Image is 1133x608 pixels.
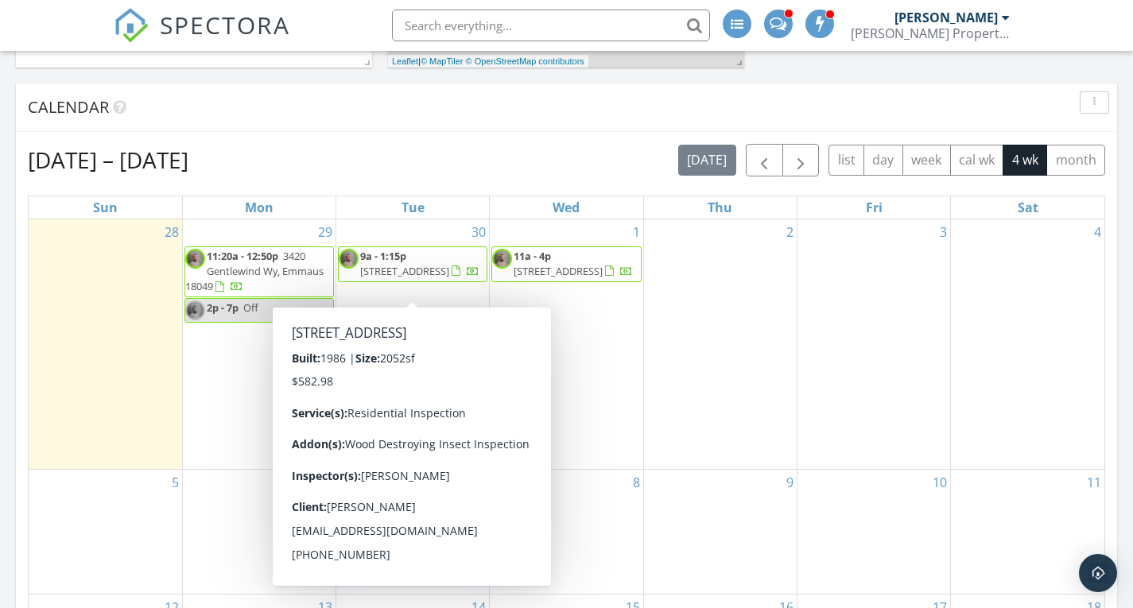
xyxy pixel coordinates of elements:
a: 11:20a - 12:50p 3420 Gentlewind Wy, Emmaus 18049 [184,246,334,298]
td: Go to October 3, 2025 [797,219,950,470]
a: 11:20a - 12:50p 3420 Gentlewind Wy, Emmaus 18049 [185,249,324,293]
button: 4 wk [1003,145,1047,176]
button: list [828,145,864,176]
button: week [902,145,951,176]
td: Go to October 2, 2025 [643,219,797,470]
a: Go to October 7, 2025 [475,470,489,495]
a: Go to September 29, 2025 [315,219,336,245]
span: 9a - 1:15p [360,249,406,263]
td: Go to October 11, 2025 [951,470,1104,594]
a: 9a - 1:15p [STREET_ADDRESS] [360,249,479,278]
a: Go to October 1, 2025 [630,219,643,245]
a: Go to October 11, 2025 [1084,470,1104,495]
a: 9a - 1:15p [STREET_ADDRESS] [338,246,487,282]
a: Go to October 5, 2025 [169,470,182,495]
img: smartselect_20241113_125409_gallery.jpg [185,249,205,269]
td: Go to October 5, 2025 [29,470,182,594]
td: Go to October 4, 2025 [951,219,1104,470]
a: SPECTORA [114,21,290,55]
span: [STREET_ADDRESS] [514,264,603,278]
td: Go to October 7, 2025 [336,470,490,594]
td: Go to September 28, 2025 [29,219,182,470]
button: cal wk [950,145,1004,176]
a: 11a - 4p [STREET_ADDRESS] [514,249,633,278]
div: [PERSON_NAME] [894,10,998,25]
h2: [DATE] – [DATE] [28,144,188,176]
span: [STREET_ADDRESS] [360,264,449,278]
button: day [863,145,903,176]
td: Go to October 1, 2025 [490,219,643,470]
span: Off [243,300,258,315]
span: 2p - 7p [207,300,239,315]
img: smartselect_20241113_125409_gallery.jpg [185,300,205,320]
a: Monday [242,196,277,219]
span: 11:20a - 12:50p [207,249,278,263]
a: © MapTiler [421,56,464,66]
div: Webb Property Inspection [851,25,1010,41]
img: smartselect_20241113_125409_gallery.jpg [339,249,359,269]
a: Sunday [90,196,121,219]
a: Go to October 6, 2025 [322,470,336,495]
span: Calendar [28,96,109,118]
a: Tuesday [398,196,428,219]
td: Go to September 30, 2025 [336,219,490,470]
td: Go to September 29, 2025 [182,219,336,470]
a: 11a - 4p [STREET_ADDRESS] [491,246,641,282]
div: Open Intercom Messenger [1079,554,1117,592]
a: Go to October 8, 2025 [630,470,643,495]
button: month [1046,145,1105,176]
a: Go to October 4, 2025 [1091,219,1104,245]
a: Friday [863,196,886,219]
img: The Best Home Inspection Software - Spectora [114,8,149,43]
a: Go to October 10, 2025 [929,470,950,495]
button: Next [782,144,820,176]
td: Go to October 9, 2025 [643,470,797,594]
input: Search everything... [392,10,710,41]
a: Wednesday [549,196,583,219]
a: Leaflet [392,56,418,66]
td: Go to October 10, 2025 [797,470,950,594]
a: Thursday [704,196,735,219]
td: Go to October 8, 2025 [490,470,643,594]
div: | [388,55,588,68]
a: Go to October 9, 2025 [783,470,797,495]
img: smartselect_20241113_125409_gallery.jpg [492,249,512,269]
a: Go to October 3, 2025 [937,219,950,245]
span: 3420 Gentlewind Wy, Emmaus 18049 [185,249,324,293]
a: © OpenStreetMap contributors [466,56,584,66]
a: Saturday [1015,196,1042,219]
td: Go to October 6, 2025 [182,470,336,594]
button: Previous [746,144,783,176]
span: 11a - 4p [514,249,551,263]
a: Go to October 2, 2025 [783,219,797,245]
a: Go to September 30, 2025 [468,219,489,245]
button: [DATE] [678,145,736,176]
a: Go to September 28, 2025 [161,219,182,245]
span: SPECTORA [160,8,290,41]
